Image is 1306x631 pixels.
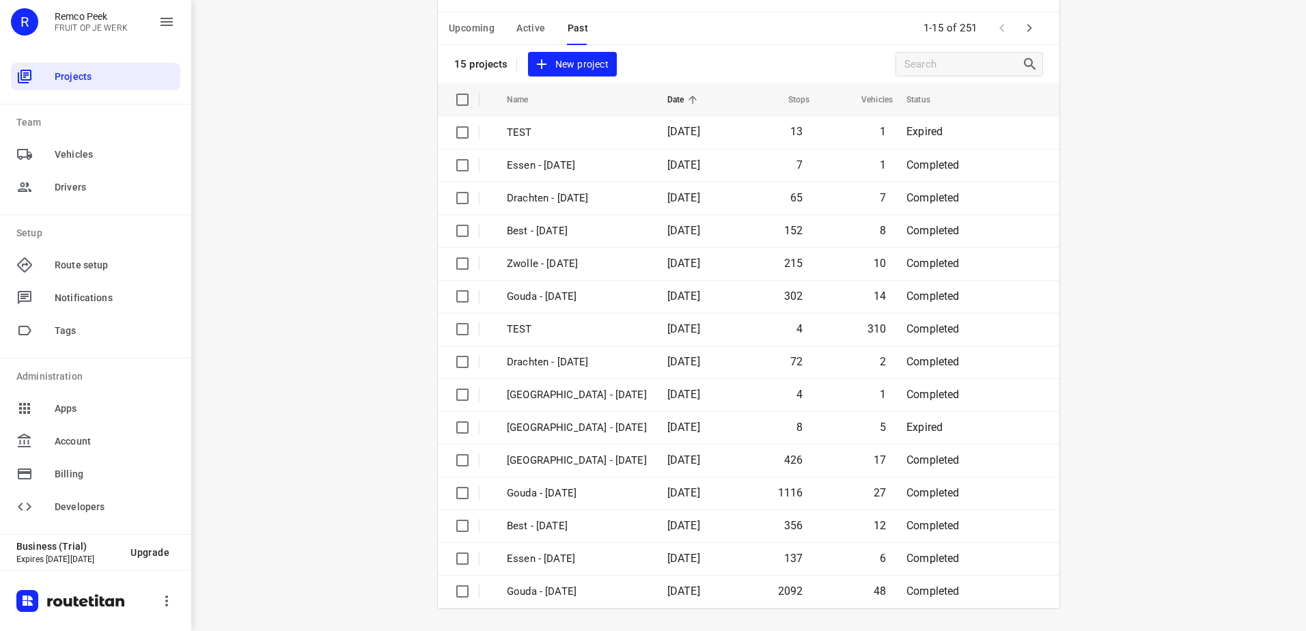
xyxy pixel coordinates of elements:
[796,158,803,171] span: 7
[874,290,886,303] span: 14
[784,453,803,466] span: 426
[778,486,803,499] span: 1116
[906,519,960,532] span: Completed
[906,125,943,138] span: Expired
[16,226,180,240] p: Setup
[11,317,180,344] div: Tags
[667,290,700,303] span: [DATE]
[667,486,700,499] span: [DATE]
[507,322,647,337] p: TEST
[906,453,960,466] span: Completed
[507,289,647,305] p: Gouda - [DATE]
[667,453,700,466] span: [DATE]
[667,92,702,108] span: Date
[568,20,589,37] span: Past
[55,23,128,33] p: FRUIT OP JE WERK
[988,14,1016,42] span: Previous Page
[880,158,886,171] span: 1
[906,421,943,434] span: Expired
[667,585,700,598] span: [DATE]
[507,486,647,501] p: Gouda - [DATE]
[906,290,960,303] span: Completed
[874,257,886,270] span: 10
[454,58,508,70] p: 15 projects
[796,322,803,335] span: 4
[874,585,886,598] span: 48
[55,324,175,338] span: Tags
[11,173,180,201] div: Drivers
[778,585,803,598] span: 2092
[667,322,700,335] span: [DATE]
[16,369,180,384] p: Administration
[770,92,810,108] span: Stops
[906,388,960,401] span: Completed
[55,258,175,272] span: Route setup
[874,486,886,499] span: 27
[16,541,120,552] p: Business (Trial)
[507,387,647,403] p: [GEOGRAPHIC_DATA] - [DATE]
[11,427,180,455] div: Account
[790,125,803,138] span: 13
[11,395,180,422] div: Apps
[55,11,128,22] p: Remco Peek
[880,355,886,368] span: 2
[906,257,960,270] span: Completed
[667,125,700,138] span: [DATE]
[918,14,984,43] span: 1-15 of 251
[904,54,1022,75] input: Search projects
[55,500,175,514] span: Developers
[507,420,647,436] p: [GEOGRAPHIC_DATA] - [DATE]
[906,158,960,171] span: Completed
[55,434,175,449] span: Account
[507,223,647,239] p: Best - [DATE]
[16,115,180,130] p: Team
[536,56,609,73] span: New project
[906,92,948,108] span: Status
[507,453,647,468] p: [GEOGRAPHIC_DATA] - [DATE]
[880,421,886,434] span: 5
[790,355,803,368] span: 72
[784,224,803,237] span: 152
[880,388,886,401] span: 1
[507,191,647,206] p: Drachten - [DATE]
[906,486,960,499] span: Completed
[844,92,893,108] span: Vehicles
[667,257,700,270] span: [DATE]
[55,467,175,481] span: Billing
[906,224,960,237] span: Completed
[874,519,886,532] span: 12
[667,421,700,434] span: [DATE]
[667,224,700,237] span: [DATE]
[528,52,617,77] button: New project
[507,518,647,534] p: Best - Thursday
[790,191,803,204] span: 65
[880,125,886,138] span: 1
[11,251,180,279] div: Route setup
[667,388,700,401] span: [DATE]
[667,158,700,171] span: [DATE]
[796,388,803,401] span: 4
[874,453,886,466] span: 17
[120,540,180,565] button: Upgrade
[449,20,495,37] span: Upcoming
[880,224,886,237] span: 8
[1022,56,1042,72] div: Search
[507,92,546,108] span: Name
[507,551,647,567] p: Essen - Wednesday
[11,141,180,168] div: Vehicles
[906,585,960,598] span: Completed
[867,322,887,335] span: 310
[11,460,180,488] div: Billing
[11,493,180,520] div: Developers
[507,584,647,600] p: Gouda - Wednesday
[796,421,803,434] span: 8
[906,191,960,204] span: Completed
[55,70,175,84] span: Projects
[784,552,803,565] span: 137
[784,519,803,532] span: 356
[507,256,647,272] p: Zwolle - [DATE]
[11,8,38,36] div: R
[906,322,960,335] span: Completed
[667,519,700,532] span: [DATE]
[55,291,175,305] span: Notifications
